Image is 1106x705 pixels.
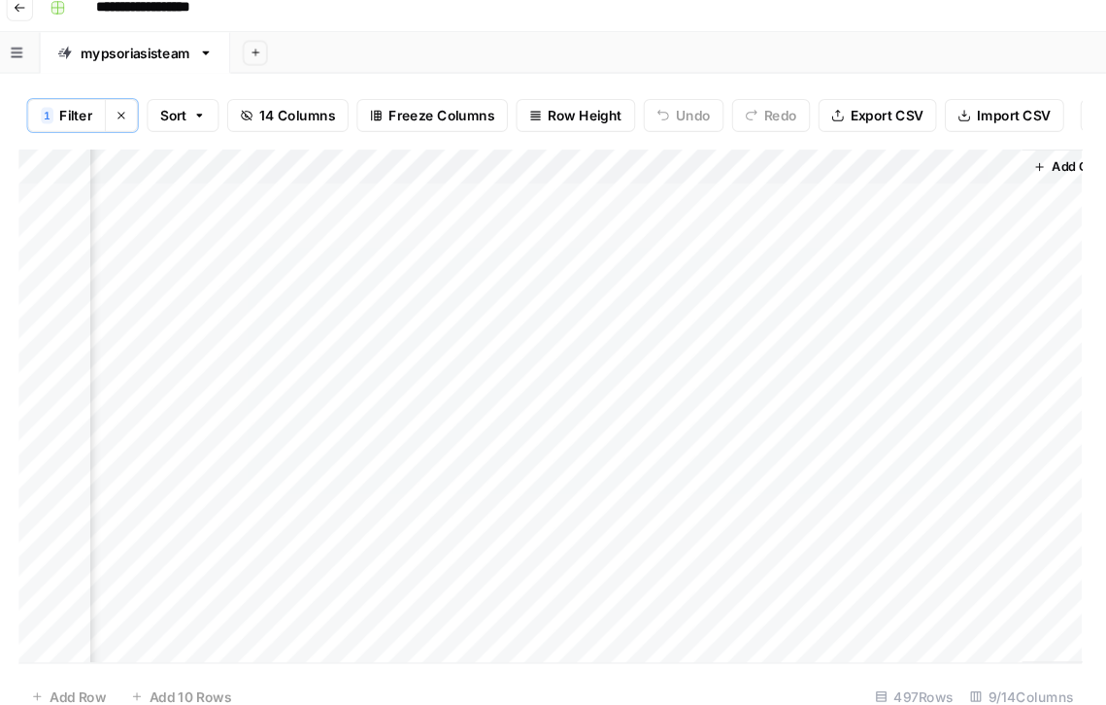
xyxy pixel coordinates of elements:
[12,16,43,64] button: Workspace: MyHealthTeam
[864,116,933,135] span: Export CSV
[276,110,390,141] button: 14 Columns
[12,635,43,666] a: Learning Hub
[984,116,1054,135] span: Import CSV
[398,110,541,141] button: Freeze Columns
[669,110,745,141] button: Undo
[117,116,149,135] span: Filter
[200,110,268,141] button: Sort
[579,116,649,135] span: Row Height
[306,116,378,135] span: 14 Columns
[12,22,47,57] img: MyHealthTeam Logo
[87,110,160,141] button: 1Filter
[753,110,826,141] button: Redo
[12,573,43,604] a: Settings
[12,171,43,202] a: Insights
[428,116,528,135] span: Freeze Columns
[880,658,969,689] div: 497 Rows
[12,604,43,635] a: Usage
[783,116,814,135] span: Redo
[12,140,43,171] a: Browse
[173,658,291,689] button: Add 10 Rows
[549,110,661,141] button: Row Height
[108,664,161,684] span: Add Row
[100,117,112,133] div: 1
[79,658,173,689] button: Add Row
[99,47,279,85] a: mypsoriasisteam
[12,109,43,140] a: Home
[699,116,732,135] span: Undo
[12,666,43,697] button: Help + Support
[137,56,241,76] div: mypsoriasisteam
[213,116,238,135] span: Sort
[969,658,1083,689] div: 9/14 Columns
[103,117,109,133] span: 1
[202,664,280,684] span: Add 10 Rows
[954,110,1066,141] button: Import CSV
[834,110,946,141] button: Export CSV
[12,202,43,233] a: Opportunities
[12,233,43,264] a: Your Data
